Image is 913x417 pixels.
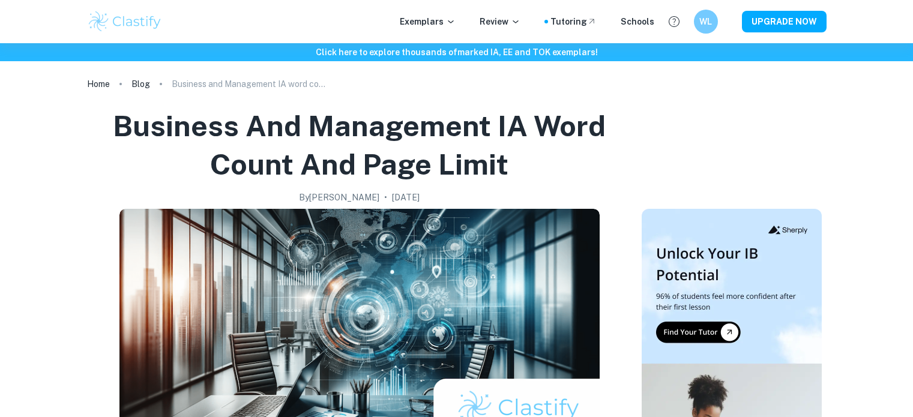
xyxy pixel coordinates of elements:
a: Blog [131,76,150,92]
a: Tutoring [550,15,597,28]
img: Clastify logo [87,10,163,34]
a: Home [87,76,110,92]
p: Exemplars [400,15,456,28]
h2: [DATE] [392,191,420,204]
p: Business and Management IA word count and page limit [172,77,328,91]
button: Help and Feedback [664,11,684,32]
h1: Business and Management IA word count and page limit [92,107,627,184]
p: Review [480,15,520,28]
h6: Click here to explore thousands of marked IA, EE and TOK exemplars ! [2,46,911,59]
a: Schools [621,15,654,28]
button: UPGRADE NOW [742,11,827,32]
h6: WL [699,15,713,28]
h2: By [PERSON_NAME] [299,191,379,204]
button: WL [694,10,718,34]
p: • [384,191,387,204]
